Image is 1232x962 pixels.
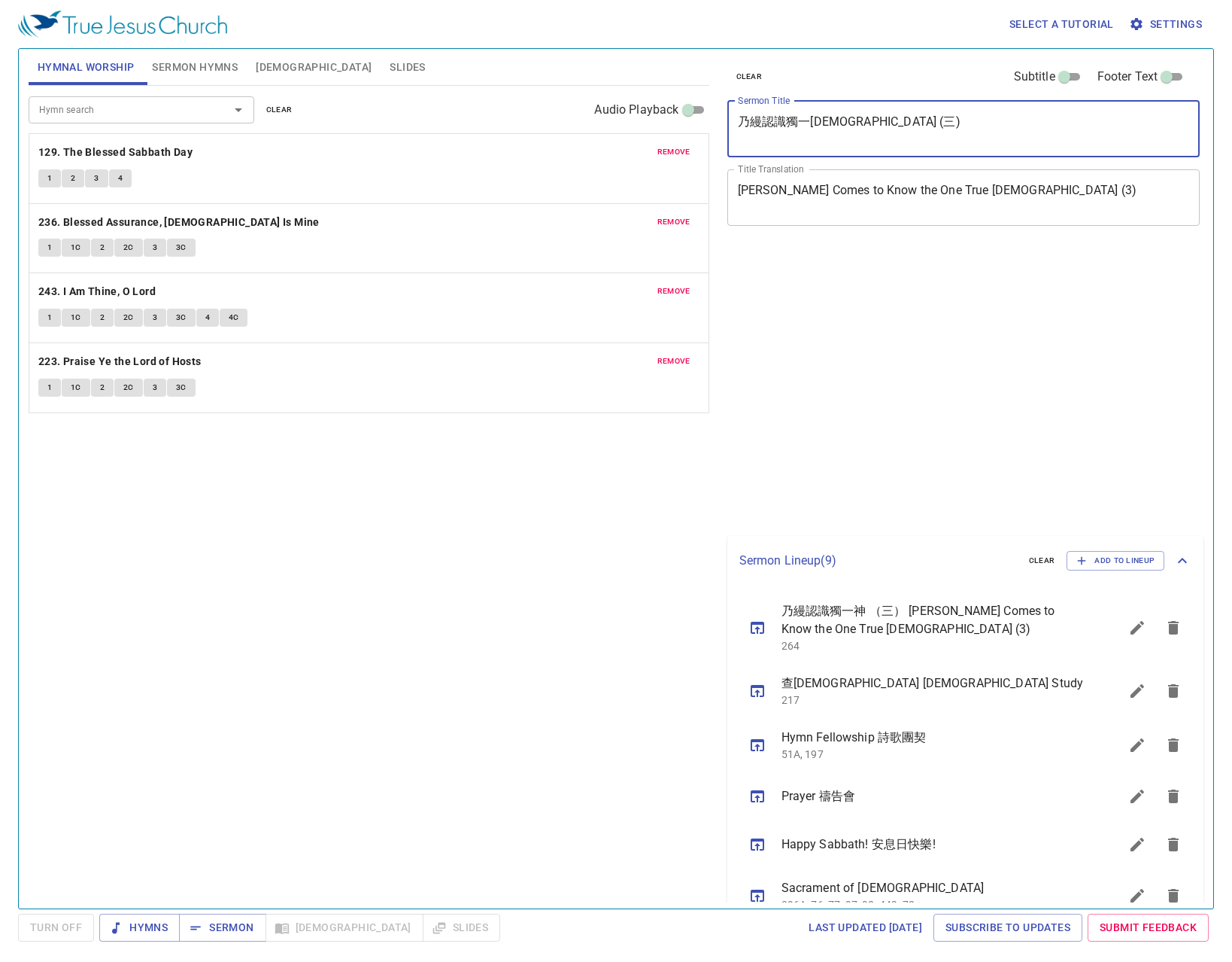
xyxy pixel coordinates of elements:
button: 4C [220,309,248,327]
span: Prayer 禱告會 [781,787,1084,805]
p: 51A, 197 [781,747,1084,762]
button: clear [257,101,302,119]
button: 3 [85,169,108,187]
div: Sermon Lineup(9)clearAdd to Lineup [727,536,1204,586]
span: Audio Playback [594,101,678,119]
button: 243. I Am Thine, O Lord [38,282,159,301]
b: 243. I Am Thine, O Lord [38,282,156,301]
a: Submit Feedback [1088,914,1209,942]
button: 3C [167,239,196,257]
button: 236. Blessed Assurance, [DEMOGRAPHIC_DATA] Is Mine [38,213,322,232]
span: clear [1029,554,1055,568]
button: 2 [91,379,114,397]
button: remove [648,282,699,300]
span: Last updated [DATE] [809,918,922,937]
button: clear [1020,552,1064,570]
button: Select a tutorial [1003,11,1120,38]
span: 1 [47,241,52,254]
button: remove [648,213,699,231]
button: 1C [62,379,90,397]
img: True Jesus Church [18,11,227,38]
span: 2C [123,381,134,394]
button: Add to Lineup [1067,551,1164,571]
span: Slides [390,58,425,77]
span: 1C [71,381,81,394]
button: 4 [196,309,219,327]
span: 2 [100,381,105,394]
span: Happy Sabbath! 安息日快樂! [781,836,1084,854]
span: clear [266,103,293,117]
span: Hymnal Worship [38,58,135,77]
button: 3 [144,379,166,397]
span: 1C [71,241,81,254]
button: 223. Praise Ye the Lord of Hosts [38,352,204,371]
button: remove [648,352,699,370]
span: Select a tutorial [1009,15,1114,34]
span: 3 [94,172,99,185]
button: Sermon [179,914,266,942]
button: 3 [144,239,166,257]
b: 129. The Blessed Sabbath Day [38,143,193,162]
button: 4 [109,169,132,187]
button: Settings [1126,11,1208,38]
span: Sermon Hymns [152,58,238,77]
b: 236. Blessed Assurance, [DEMOGRAPHIC_DATA] Is Mine [38,213,320,232]
span: 1C [71,311,81,324]
span: 4 [118,172,123,185]
span: 1 [47,381,52,394]
p: 217 [781,693,1084,708]
button: 2C [114,309,143,327]
button: Hymns [99,914,180,942]
button: 2 [91,309,114,327]
b: 223. Praise Ye the Lord of Hosts [38,352,202,371]
span: Subscribe to Updates [945,918,1070,937]
span: 4 [205,311,210,324]
button: 2 [91,239,114,257]
button: 2 [62,169,84,187]
span: Sermon [191,918,253,937]
button: 1 [38,379,61,397]
span: Hymn Fellowship 詩歌團契 [781,729,1084,747]
span: remove [657,355,690,368]
span: 2 [100,241,105,254]
button: clear [727,68,772,86]
span: 2C [123,241,134,254]
span: 2 [100,311,105,324]
span: Sacrament of [DEMOGRAPHIC_DATA] [781,879,1084,897]
span: remove [657,145,690,159]
span: Subtitle [1014,68,1055,86]
textarea: 乃縵認識獨一[DEMOGRAPHIC_DATA] (三) [738,114,1190,143]
span: 1 [47,311,52,324]
p: Sermon Lineup ( 9 ) [739,552,1017,570]
button: 129. The Blessed Sabbath Day [38,143,196,162]
span: clear [736,70,763,84]
p: 264 [781,638,1084,653]
button: 1 [38,239,61,257]
button: 3C [167,309,196,327]
button: 3C [167,379,196,397]
span: 3 [153,241,157,254]
span: Add to Lineup [1076,554,1155,568]
button: Open [228,99,249,120]
button: 1 [38,309,61,327]
span: [DEMOGRAPHIC_DATA] [256,58,372,77]
span: 3C [176,241,187,254]
a: Subscribe to Updates [933,914,1082,942]
button: 1 [38,169,61,187]
span: 3 [153,311,157,324]
button: 2C [114,379,143,397]
button: 2C [114,239,143,257]
span: 4C [229,311,239,324]
span: 2 [71,172,75,185]
span: Submit Feedback [1100,918,1197,937]
span: Hymns [111,918,168,937]
span: remove [657,215,690,229]
p: 296A, 76, 77, 97, 98, 449, 78 [781,897,1084,912]
a: Last updated [DATE] [803,914,928,942]
iframe: from-child [721,242,1107,530]
span: 查[DEMOGRAPHIC_DATA] [DEMOGRAPHIC_DATA] Study [781,674,1084,693]
button: 3 [144,309,166,327]
span: Settings [1132,15,1202,34]
button: 1C [62,239,90,257]
button: remove [648,143,699,161]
